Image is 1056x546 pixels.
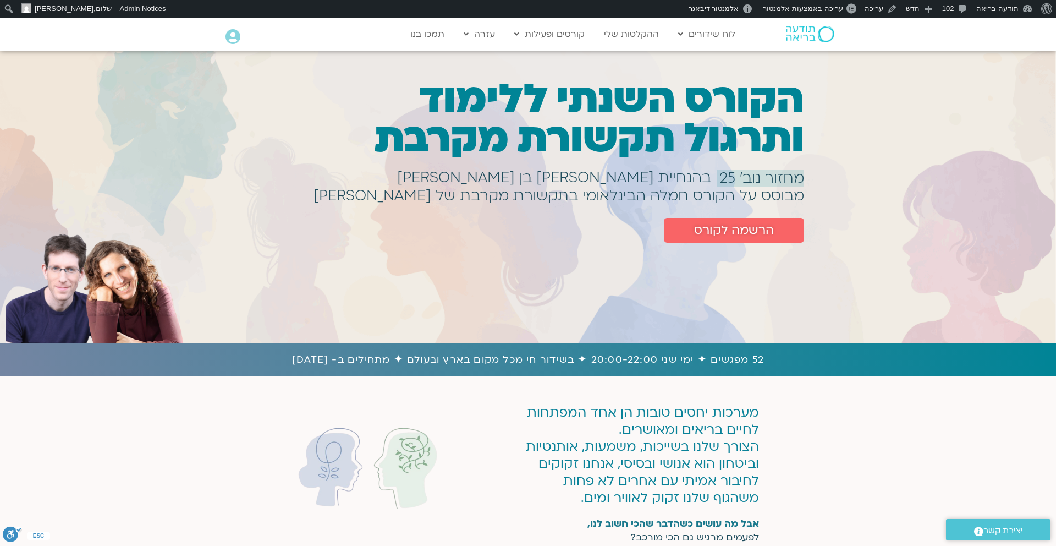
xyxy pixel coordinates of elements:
[35,4,94,13] span: [PERSON_NAME]
[397,176,711,180] h1: בהנחיית [PERSON_NAME] בן [PERSON_NAME]
[946,519,1050,540] a: יצירת קשר
[519,404,759,506] p: מערכות יחסים טובות הן אחד המפתחות לחיים בריאים ומאושרים. הצורך שלנו בשייכות, משמעות, אותנטיות ובי...
[280,79,804,159] h1: הקורס השנתי ללימוד ותרגול תקשורת מקרבת
[983,523,1023,538] span: יצירת קשר
[719,170,804,187] span: מחזור נוב׳ 25
[587,517,759,530] strong: אבל מה עושים כשהדבר שהכי חשוב לנו,
[664,218,804,243] a: הרשמה לקורס
[786,26,834,42] img: תודעה בריאה
[5,352,1050,368] h1: 52 מפגשים ✦ ימי שני 20:00-22:00 ✦ בשידור חי מכל מקום בארץ ובעולם ✦ מתחילים ב- [DATE]
[313,194,804,198] h1: מבוסס על הקורס חמלה הבינלאומי בתקשורת מקרבת של [PERSON_NAME]
[598,24,664,45] a: ההקלטות שלי
[405,24,450,45] a: תמכו בנו
[509,24,590,45] a: קורסים ופעילות
[694,223,774,237] span: הרשמה לקורס
[763,4,843,13] span: עריכה באמצעות אלמנטור
[458,24,501,45] a: עזרה
[673,24,741,45] a: לוח שידורים
[717,170,804,187] a: מחזור נוב׳ 25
